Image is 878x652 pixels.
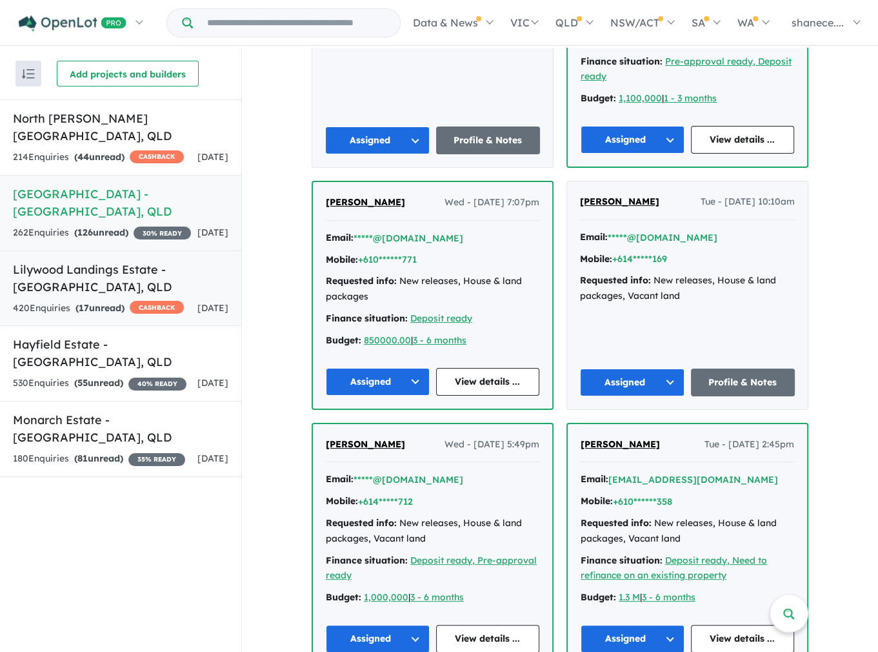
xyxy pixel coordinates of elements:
[326,195,405,210] a: [PERSON_NAME]
[195,9,397,37] input: Try estate name, suburb, builder or developer
[326,555,408,566] strong: Finance situation:
[326,274,539,305] div: New releases, House & land packages
[581,555,663,566] strong: Finance situation:
[436,368,540,396] a: View details ...
[13,185,228,220] h5: [GEOGRAPHIC_DATA] - [GEOGRAPHIC_DATA] , QLD
[13,150,184,165] div: 214 Enquir ies
[74,151,125,163] strong: ( unread)
[197,227,228,238] span: [DATE]
[581,590,794,606] div: |
[326,368,430,396] button: Assigned
[326,254,358,265] strong: Mobile:
[580,196,659,207] span: [PERSON_NAME]
[77,377,88,389] span: 55
[326,473,354,485] strong: Email:
[75,302,125,314] strong: ( unread)
[581,517,652,529] strong: Requested info:
[325,127,430,154] button: Assigned
[13,376,186,391] div: 530 Enquir ies
[364,334,411,346] a: 850000.00
[326,591,361,603] strong: Budget:
[57,61,199,87] button: Add projects and builders
[581,437,660,453] a: [PERSON_NAME]
[444,437,539,453] span: Wed - [DATE] 5:49pm
[701,194,795,210] span: Tue - [DATE] 10:10am
[581,516,794,547] div: New releases, House & land packages, Vacant land
[581,91,794,107] div: |
[581,495,613,507] strong: Mobile:
[77,151,89,163] span: 44
[413,334,466,346] a: 3 - 6 months
[792,16,844,29] span: shanece....
[580,253,612,265] strong: Mobile:
[128,378,186,391] span: 40 % READY
[619,92,662,104] a: 1,100,000
[77,453,88,464] span: 81
[326,334,361,346] strong: Budget:
[77,227,93,238] span: 126
[691,126,795,154] a: View details ...
[580,274,651,286] strong: Requested info:
[197,453,228,464] span: [DATE]
[326,495,358,507] strong: Mobile:
[581,126,684,154] button: Assigned
[79,302,89,314] span: 17
[13,336,228,371] h5: Hayfield Estate - [GEOGRAPHIC_DATA] , QLD
[326,555,537,582] a: Deposit ready, Pre-approval ready
[74,227,128,238] strong: ( unread)
[326,517,397,529] strong: Requested info:
[704,437,794,453] span: Tue - [DATE] 2:45pm
[197,377,228,389] span: [DATE]
[326,333,539,349] div: |
[436,127,541,154] a: Profile & Notes
[642,591,695,603] a: 3 - 6 months
[580,194,659,210] a: [PERSON_NAME]
[580,369,684,396] button: Assigned
[130,150,184,163] span: CASHBACK
[74,453,123,464] strong: ( unread)
[580,273,795,304] div: New releases, House & land packages, Vacant land
[74,377,123,389] strong: ( unread)
[581,473,608,485] strong: Email:
[326,516,539,547] div: New releases, House & land packages, Vacant land
[13,225,191,241] div: 262 Enquir ies
[364,591,408,603] a: 1,000,000
[130,301,184,314] span: CASHBACK
[581,56,792,83] a: Pre-approval ready, Deposit ready
[664,92,717,104] a: 1 - 3 months
[13,411,228,446] h5: Monarch Estate - [GEOGRAPHIC_DATA] , QLD
[13,110,228,145] h5: North [PERSON_NAME][GEOGRAPHIC_DATA] , QLD
[581,555,767,582] a: Deposit ready, Need to refinance on an existing property
[410,312,472,324] a: Deposit ready
[22,69,35,79] img: sort.svg
[581,92,616,104] strong: Budget:
[444,195,539,210] span: Wed - [DATE] 7:07pm
[608,473,778,487] button: [EMAIL_ADDRESS][DOMAIN_NAME]
[197,151,228,163] span: [DATE]
[326,590,539,606] div: |
[13,261,228,296] h5: Lilywood Landings Estate - [GEOGRAPHIC_DATA] , QLD
[13,301,184,316] div: 420 Enquir ies
[326,232,354,243] strong: Email:
[619,591,640,603] a: 1.3 M
[326,437,405,453] a: [PERSON_NAME]
[19,15,126,32] img: Openlot PRO Logo White
[581,591,616,603] strong: Budget:
[410,591,464,603] a: 3 - 6 months
[326,275,397,287] strong: Requested info:
[580,231,608,243] strong: Email:
[326,312,408,324] strong: Finance situation:
[134,227,191,239] span: 30 % READY
[197,302,228,314] span: [DATE]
